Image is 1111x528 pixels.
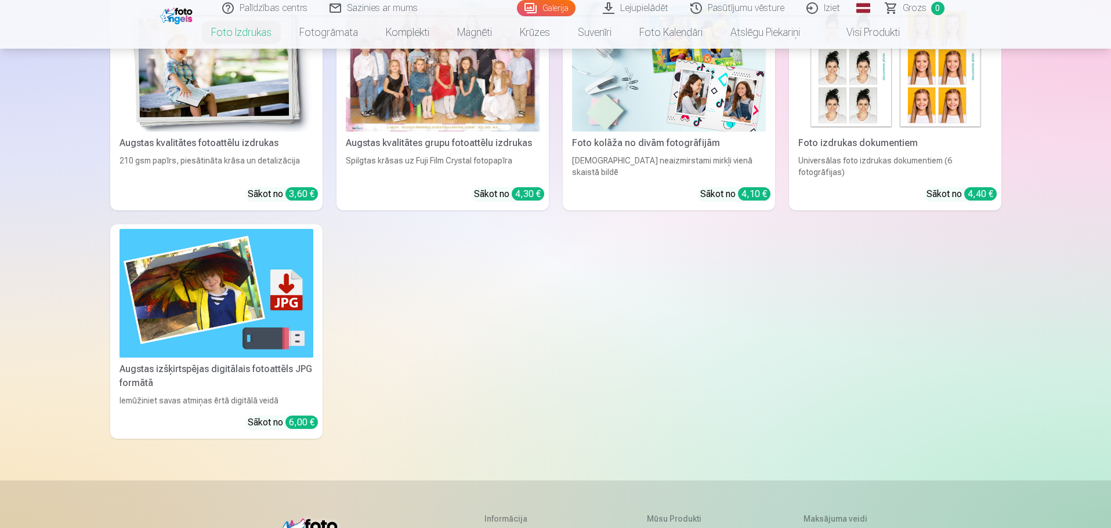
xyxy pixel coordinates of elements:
div: Augstas kvalitātes fotoattēlu izdrukas [115,136,318,150]
div: Iemūžiniet savas atmiņas ērtā digitālā veidā [115,395,318,406]
img: /fa1 [160,5,196,24]
div: 4,10 € [738,187,770,201]
img: Augstas izšķirtspējas digitālais fotoattēls JPG formātā [120,229,313,358]
img: Foto kolāža no divām fotogrāfijām [572,2,766,132]
div: 3,60 € [285,187,318,201]
a: Atslēgu piekariņi [716,16,814,49]
h5: Mūsu produkti [647,513,708,525]
a: Magnēti [443,16,506,49]
a: Augstas izšķirtspējas digitālais fotoattēls JPG formātāAugstas izšķirtspējas digitālais fotoattēl... [110,224,323,439]
div: Universālas foto izdrukas dokumentiem (6 fotogrāfijas) [794,155,997,178]
div: Sākot no [474,187,544,201]
a: Komplekti [372,16,443,49]
h5: Informācija [484,513,552,525]
span: 0 [931,2,944,15]
div: Foto kolāža no divām fotogrāfijām [567,136,770,150]
div: Sākot no [248,416,318,429]
div: Augstas izšķirtspējas digitālais fotoattēls JPG formātā [115,362,318,390]
div: Spilgtas krāsas uz Fuji Film Crystal fotopapīra [341,155,544,178]
a: Suvenīri [564,16,625,49]
a: Foto izdrukas [197,16,285,49]
a: Krūzes [506,16,564,49]
span: Grozs [903,1,927,15]
div: Sākot no [700,187,770,201]
h5: Maksājuma veidi [804,513,867,525]
div: Foto izdrukas dokumentiem [794,136,997,150]
img: Augstas kvalitātes fotoattēlu izdrukas [120,2,313,132]
div: 210 gsm papīrs, piesātināta krāsa un detalizācija [115,155,318,178]
div: [DEMOGRAPHIC_DATA] neaizmirstami mirkļi vienā skaistā bildē [567,155,770,178]
div: 4,40 € [964,187,997,201]
a: Fotogrāmata [285,16,372,49]
div: Sākot no [927,187,997,201]
a: Foto kalendāri [625,16,716,49]
div: Augstas kvalitātes grupu fotoattēlu izdrukas [341,136,544,150]
a: Visi produkti [814,16,914,49]
div: 6,00 € [285,416,318,429]
div: 4,30 € [512,187,544,201]
div: Sākot no [248,187,318,201]
img: Foto izdrukas dokumentiem [798,2,992,132]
